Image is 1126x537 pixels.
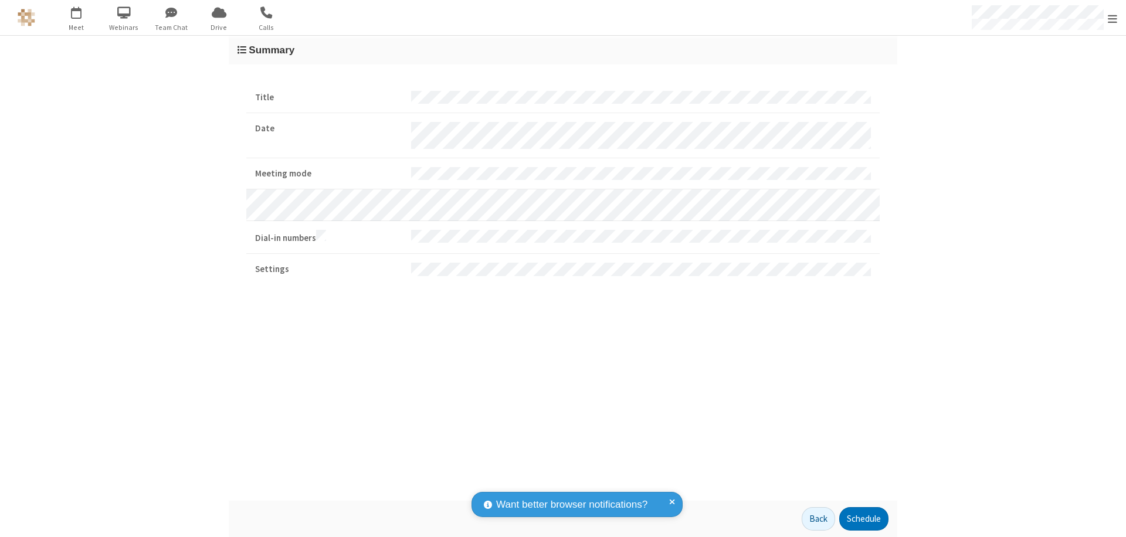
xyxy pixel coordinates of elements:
button: Schedule [839,507,888,531]
span: Drive [197,22,241,33]
span: Team Chat [150,22,194,33]
span: Webinars [102,22,146,33]
strong: Settings [255,263,402,276]
span: Want better browser notifications? [496,497,647,512]
strong: Dial-in numbers [255,230,402,245]
strong: Meeting mode [255,167,402,181]
button: Back [802,507,835,531]
strong: Date [255,122,402,135]
strong: Title [255,91,402,104]
span: Calls [245,22,289,33]
img: QA Selenium DO NOT DELETE OR CHANGE [18,9,35,26]
span: Summary [249,44,294,56]
span: Meet [55,22,99,33]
